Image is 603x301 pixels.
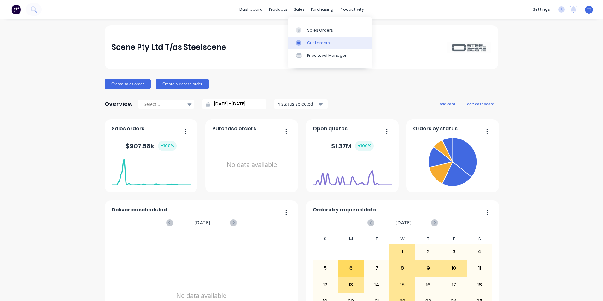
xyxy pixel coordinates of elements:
button: Create purchase order [156,79,209,89]
div: Price Level Manager [307,53,347,58]
a: Sales Orders [288,24,372,36]
div: 18 [467,277,492,293]
div: productivity [337,5,367,14]
div: 3 [441,244,466,260]
div: W [389,234,415,244]
div: 14 [364,277,389,293]
div: $ 1.37M [331,141,374,151]
div: settings [530,5,553,14]
span: [DATE] [194,219,211,226]
div: + 100 % [158,141,177,151]
div: Sales Orders [307,27,333,33]
span: Purchase orders [212,125,256,133]
div: $ 907.58k [126,141,177,151]
div: 11 [467,260,492,276]
button: add card [436,100,459,108]
a: Customers [288,37,372,49]
div: 1 [390,244,415,260]
span: Orders by required date [313,206,377,214]
img: Factory [11,5,21,14]
div: Overview [105,98,133,110]
div: 6 [338,260,364,276]
div: M [338,234,364,244]
span: Deliveries scheduled [112,206,167,214]
div: T [364,234,390,244]
div: T [415,234,441,244]
div: 13 [338,277,364,293]
div: 7 [364,260,389,276]
a: Price Level Manager [288,49,372,62]
span: TT [587,7,591,12]
span: Open quotes [313,125,348,133]
div: F [441,234,467,244]
button: 4 status selected [274,99,328,109]
div: products [266,5,290,14]
div: No data available [212,135,291,195]
button: Create sales order [105,79,151,89]
span: Orders by status [413,125,458,133]
div: sales [290,5,308,14]
img: Scene Pty Ltd T/as Steelscene [447,42,491,53]
div: S [313,234,338,244]
div: 16 [416,277,441,293]
div: + 100 % [355,141,374,151]
div: 5 [313,260,338,276]
a: dashboard [236,5,266,14]
div: purchasing [308,5,337,14]
div: 15 [390,277,415,293]
div: 9 [416,260,441,276]
div: S [467,234,493,244]
span: Sales orders [112,125,144,133]
span: [DATE] [395,219,412,226]
div: 2 [416,244,441,260]
div: 17 [441,277,466,293]
div: 12 [313,277,338,293]
div: 8 [390,260,415,276]
div: Scene Pty Ltd T/as Steelscene [112,41,226,54]
div: 4 status selected [278,101,317,107]
button: edit dashboard [463,100,498,108]
div: 10 [441,260,466,276]
div: 4 [467,244,492,260]
div: Customers [307,40,330,46]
